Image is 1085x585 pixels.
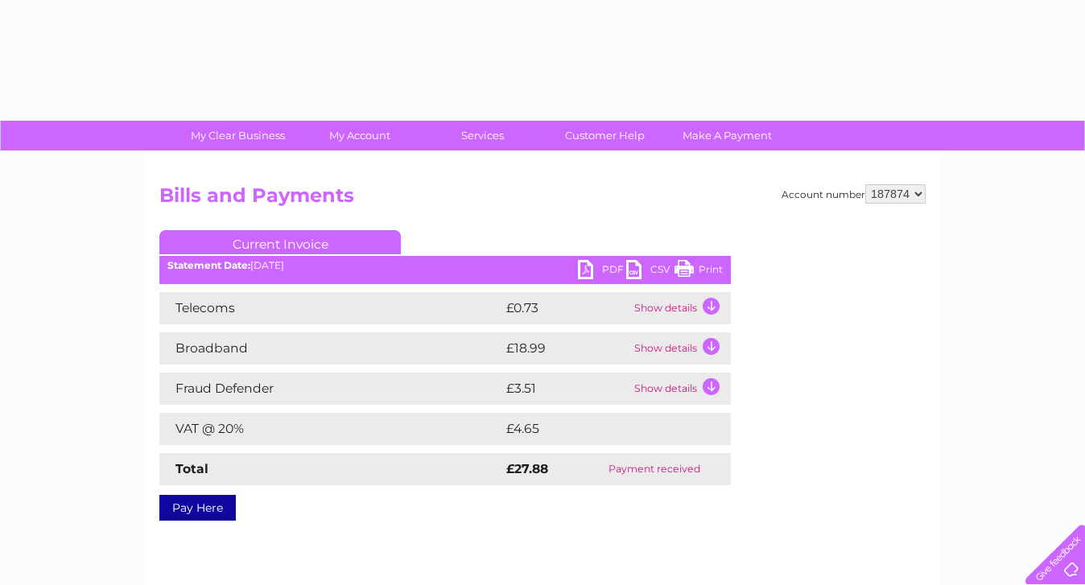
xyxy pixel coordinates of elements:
[630,373,731,405] td: Show details
[782,184,926,204] div: Account number
[159,230,401,254] a: Current Invoice
[502,332,630,365] td: £18.99
[175,461,208,476] strong: Total
[159,184,926,215] h2: Bills and Payments
[159,292,502,324] td: Telecoms
[502,292,630,324] td: £0.73
[159,495,236,521] a: Pay Here
[502,373,630,405] td: £3.51
[538,121,671,150] a: Customer Help
[626,260,675,283] a: CSV
[294,121,427,150] a: My Account
[661,121,794,150] a: Make A Payment
[578,260,626,283] a: PDF
[675,260,723,283] a: Print
[159,332,502,365] td: Broadband
[159,260,731,271] div: [DATE]
[502,413,693,445] td: £4.65
[506,461,548,476] strong: £27.88
[159,413,502,445] td: VAT @ 20%
[171,121,304,150] a: My Clear Business
[159,373,502,405] td: Fraud Defender
[630,292,731,324] td: Show details
[416,121,549,150] a: Services
[630,332,731,365] td: Show details
[167,259,250,271] b: Statement Date:
[579,453,731,485] td: Payment received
